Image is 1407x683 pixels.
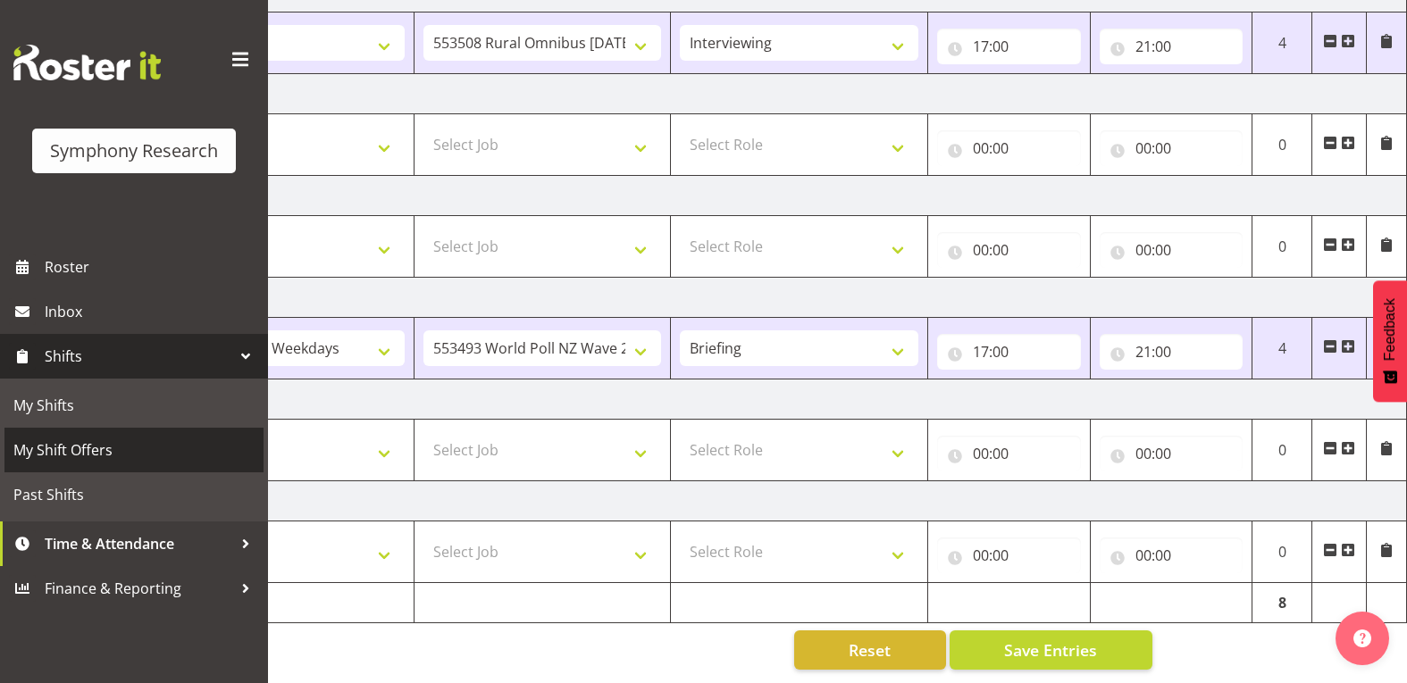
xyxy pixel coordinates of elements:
td: 8 [1252,583,1312,623]
input: Click to select... [937,29,1081,64]
button: Feedback - Show survey [1373,280,1407,402]
span: Feedback [1382,298,1398,361]
td: 0 [1252,216,1312,278]
button: Save Entries [950,630,1152,670]
td: Total Hours [157,583,415,623]
span: Roster [45,254,259,280]
input: Click to select... [1100,29,1244,64]
input: Click to select... [1100,334,1244,370]
img: help-xxl-2.png [1353,629,1371,647]
td: 4 [1252,12,1312,74]
td: 0 [1252,420,1312,481]
input: Click to select... [1100,537,1244,573]
input: Click to select... [1100,436,1244,471]
input: Click to select... [937,537,1081,573]
span: My Shifts [13,392,255,419]
a: My Shift Offers [4,428,264,472]
input: Click to select... [1100,130,1244,166]
input: Click to select... [937,334,1081,370]
a: Past Shifts [4,472,264,517]
span: Inbox [45,298,259,325]
td: [DATE] [157,481,1407,521]
span: Finance & Reporting [45,575,232,602]
span: Shifts [45,343,232,370]
button: Reset [794,630,946,670]
span: Reset [849,638,891,662]
span: Save Entries [1004,638,1097,662]
td: [DATE] [157,278,1407,318]
td: 0 [1252,521,1312,583]
img: Rosterit website logo [13,45,161,80]
td: 0 [1252,114,1312,176]
td: [DATE] [157,74,1407,114]
input: Click to select... [937,130,1081,166]
div: Symphony Research [50,137,218,164]
span: Past Shifts [13,481,255,508]
td: [DATE] [157,176,1407,216]
a: My Shifts [4,383,264,428]
input: Click to select... [1100,232,1244,268]
span: My Shift Offers [13,437,255,463]
td: 4 [1252,318,1312,379]
span: Time & Attendance [45,530,232,557]
input: Click to select... [937,436,1081,471]
input: Click to select... [937,232,1081,268]
td: [DATE] [157,379,1407,420]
